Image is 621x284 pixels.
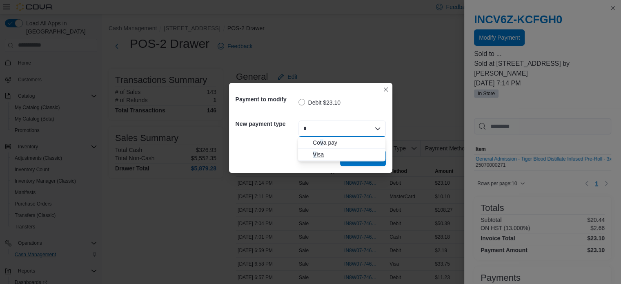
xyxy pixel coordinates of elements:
div: Choose from the following options [298,137,385,161]
button: Closes this modal window [381,85,391,94]
label: Debit $23.10 [298,98,341,107]
h5: Payment to modify [236,91,297,107]
button: Close list of options [374,125,381,132]
input: Accessible screen reader label [303,124,307,134]
h5: New payment type [236,116,297,132]
button: Visa [298,149,385,161]
button: Cova pay [298,137,385,149]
